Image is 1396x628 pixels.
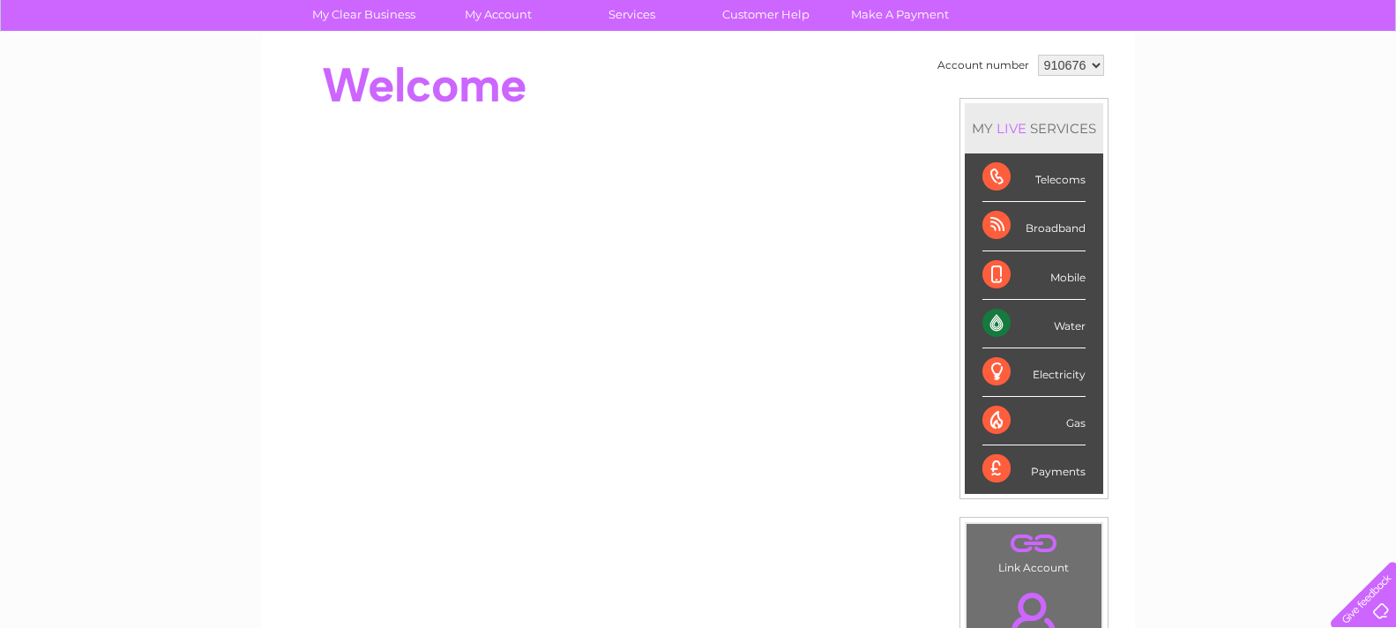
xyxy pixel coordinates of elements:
a: Energy [1130,75,1168,88]
div: Telecoms [982,153,1086,202]
img: logo.png [49,46,138,100]
a: Log out [1338,75,1379,88]
div: Clear Business is a trading name of Verastar Limited (registered in [GEOGRAPHIC_DATA] No. 3667643... [282,10,1116,86]
a: Telecoms [1179,75,1232,88]
td: Link Account [966,523,1102,579]
div: LIVE [993,120,1030,137]
div: Mobile [982,251,1086,300]
div: Electricity [982,348,1086,397]
div: Payments [982,445,1086,493]
div: Gas [982,397,1086,445]
div: Water [982,300,1086,348]
a: Contact [1279,75,1322,88]
a: Water [1086,75,1119,88]
a: . [971,528,1097,559]
td: Account number [933,50,1034,80]
a: Blog [1243,75,1268,88]
div: Broadband [982,202,1086,250]
a: 0333 014 3131 [1064,9,1185,31]
div: MY SERVICES [965,103,1103,153]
